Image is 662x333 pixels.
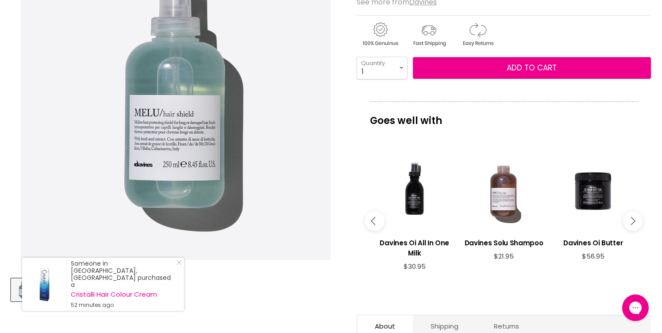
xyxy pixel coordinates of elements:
h3: Davines Solu Shampoo [464,238,544,248]
img: genuine.gif [357,21,404,48]
span: $30.95 [404,262,426,271]
button: Davines Melu Hair Shield [11,279,34,301]
a: View product:Davines Oi All In One Milk [374,231,455,263]
div: Someone in [GEOGRAPHIC_DATA], [GEOGRAPHIC_DATA] purchased a [71,260,175,309]
img: Davines Melu Hair Shield [12,279,33,300]
div: Product thumbnails [10,276,342,301]
h3: Davines Oi Butter [553,238,633,248]
button: Add to cart [413,57,651,79]
a: Close Notification [173,260,182,269]
small: 52 minutes ago [71,302,175,309]
a: View product:Davines Oi Butter [553,231,633,252]
p: Goes well with [370,101,638,131]
h3: Davines Oi All In One Milk [374,238,455,258]
select: Quantity [357,57,408,79]
a: Visit product page [22,258,66,311]
img: shipping.gif [405,21,452,48]
a: Cristalli Hair Colour Cream [71,291,175,298]
svg: Close Icon [177,260,182,265]
span: $21.95 [494,252,514,261]
span: $56.95 [582,252,604,261]
img: returns.gif [454,21,501,48]
span: Add to cart [507,62,557,73]
iframe: Gorgias live chat messenger [618,291,653,324]
a: View product:Davines Solu Shampoo [464,231,544,252]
